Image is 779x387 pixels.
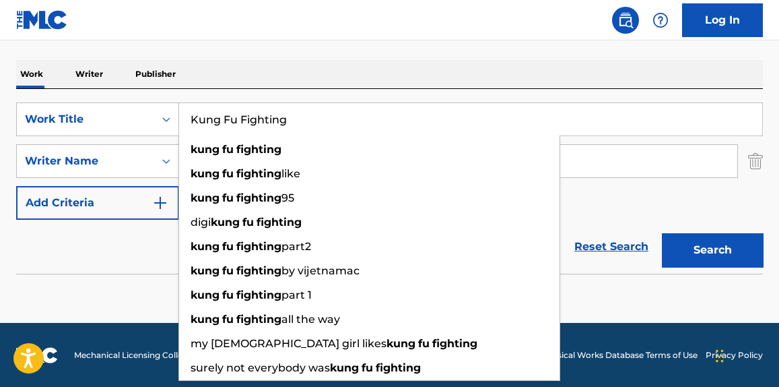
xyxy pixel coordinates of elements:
[222,264,234,277] strong: fu
[236,191,281,204] strong: fighting
[242,216,254,229] strong: fu
[236,264,281,277] strong: fighting
[568,232,655,262] a: Reset Search
[222,191,234,204] strong: fu
[191,240,219,253] strong: kung
[222,313,234,326] strong: fu
[25,111,146,127] div: Work Title
[222,289,234,301] strong: fu
[211,216,240,229] strong: kung
[386,337,415,350] strong: kung
[131,60,180,88] p: Publisher
[330,361,359,374] strong: kung
[281,289,312,301] span: part 1
[152,195,168,211] img: 9d2ae6d4665cec9f34b9.svg
[222,143,234,156] strong: fu
[191,264,219,277] strong: kung
[281,240,311,253] span: part2
[191,216,211,229] span: digi
[191,313,219,326] strong: kung
[712,322,779,387] iframe: Chat Widget
[236,143,281,156] strong: fighting
[662,233,763,267] button: Search
[16,186,179,220] button: Add Criteria
[257,216,302,229] strong: fighting
[647,7,674,34] div: Help
[432,337,477,350] strong: fighting
[71,60,107,88] p: Writer
[191,289,219,301] strong: kung
[74,349,230,361] span: Mechanical Licensing Collective © 2025
[236,289,281,301] strong: fighting
[191,337,386,350] span: my [DEMOGRAPHIC_DATA] girl likes
[418,337,430,350] strong: fu
[16,60,47,88] p: Work
[236,240,281,253] strong: fighting
[281,191,294,204] span: 95
[612,7,639,34] a: Public Search
[362,361,373,374] strong: fu
[222,240,234,253] strong: fu
[716,336,724,376] div: Drag
[16,102,763,274] form: Search Form
[191,167,219,180] strong: kung
[706,349,763,361] a: Privacy Policy
[236,313,281,326] strong: fighting
[281,313,340,326] span: all the way
[545,349,698,361] a: Musical Works Database Terms of Use
[222,167,234,180] strong: fu
[682,3,763,37] a: Log In
[376,361,421,374] strong: fighting
[652,12,669,28] img: help
[191,143,219,156] strong: kung
[617,12,634,28] img: search
[236,167,281,180] strong: fighting
[281,167,300,180] span: like
[191,191,219,204] strong: kung
[191,361,330,374] span: surely not everybody was
[281,264,360,277] span: by vijetnamac
[16,347,58,363] img: logo
[16,10,68,30] img: MLC Logo
[25,153,146,169] div: Writer Name
[748,144,763,178] img: Delete Criterion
